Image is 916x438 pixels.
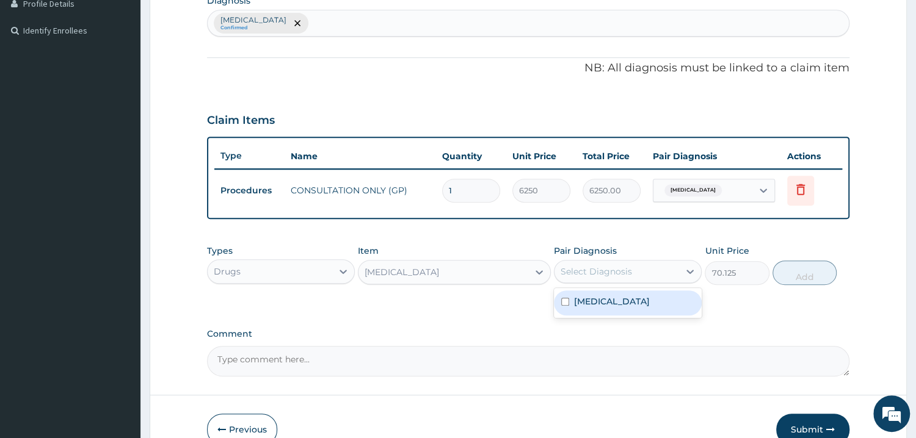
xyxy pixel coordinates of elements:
[664,184,722,196] span: [MEDICAL_DATA]
[207,60,849,76] p: NB: All diagnosis must be linked to a claim item
[705,245,749,257] label: Unit Price
[220,25,286,31] small: Confirmed
[64,68,205,84] div: Chat with us now
[647,144,781,168] th: Pair Diagnosis
[436,144,506,168] th: Quantity
[207,329,849,339] label: Comment
[207,246,233,256] label: Types
[285,178,436,203] td: CONSULTATION ONLY (GP)
[6,301,233,343] textarea: Type your message and hit 'Enter'
[561,265,632,278] div: Select Diagnosis
[772,260,837,285] button: Add
[207,114,275,127] h3: Claim Items
[576,144,647,168] th: Total Price
[23,61,49,92] img: d_794563401_company_1708531726252_794563401
[365,266,439,278] div: [MEDICAL_DATA]
[554,245,617,257] label: Pair Diagnosis
[358,245,379,257] label: Item
[214,179,285,202] td: Procedures
[781,144,842,168] th: Actions
[285,144,436,168] th: Name
[200,6,230,35] div: Minimize live chat window
[214,145,285,167] th: Type
[574,295,650,307] label: [MEDICAL_DATA]
[506,144,576,168] th: Unit Price
[71,137,169,260] span: We're online!
[220,15,286,25] p: [MEDICAL_DATA]
[214,265,241,278] div: Drugs
[292,18,303,29] span: remove selection option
